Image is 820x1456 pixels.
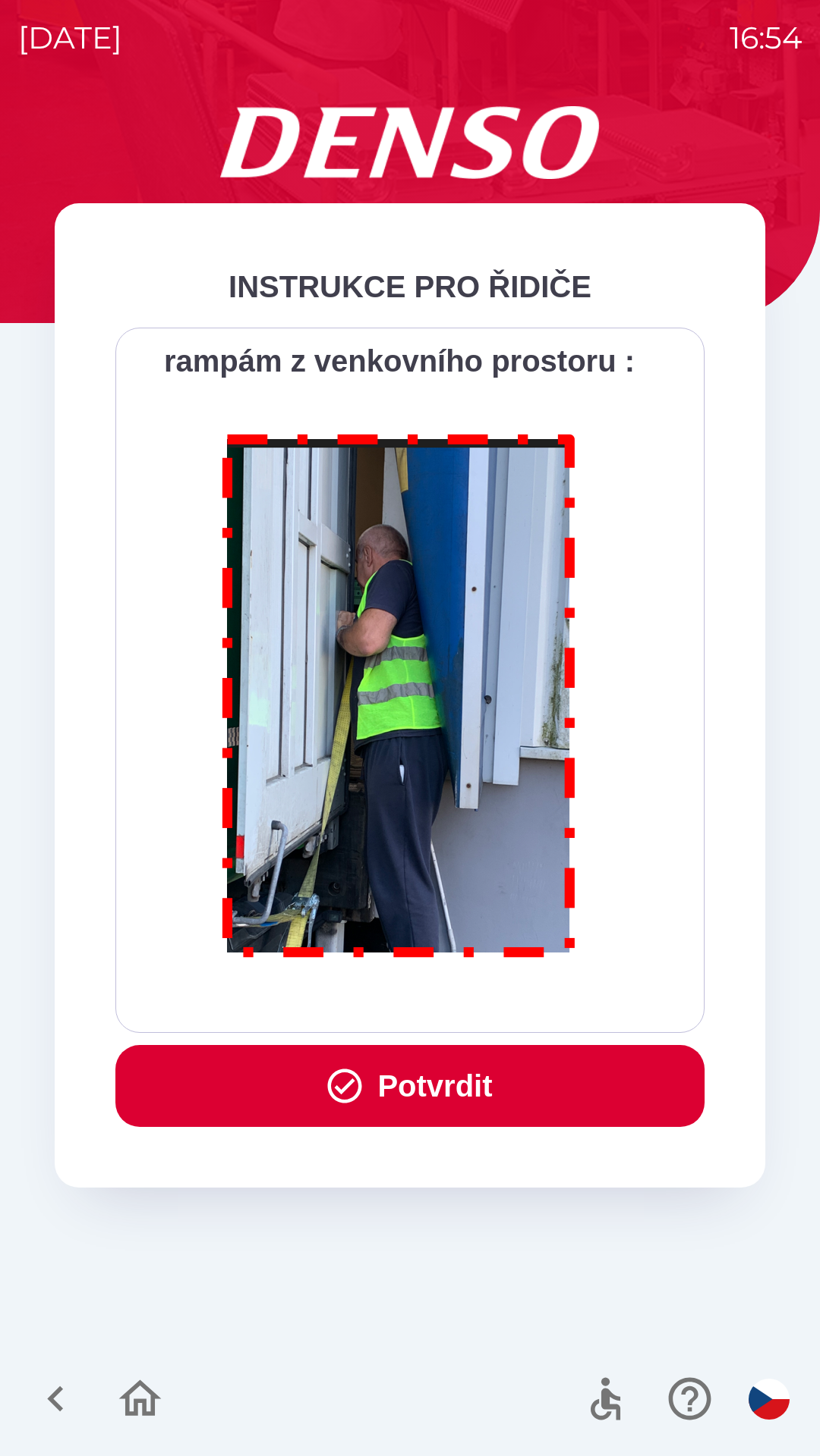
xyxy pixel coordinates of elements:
[730,15,802,61] p: 16:54
[55,106,765,179] img: Logo
[115,264,705,309] div: INSTRUKCE PRO ŘIDIČE
[18,15,122,61] p: [DATE]
[749,1379,790,1420] img: cs flag
[115,1045,705,1127] button: Potvrdit
[205,414,594,971] img: M8MNayrTL6gAAAABJRU5ErkJggg==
